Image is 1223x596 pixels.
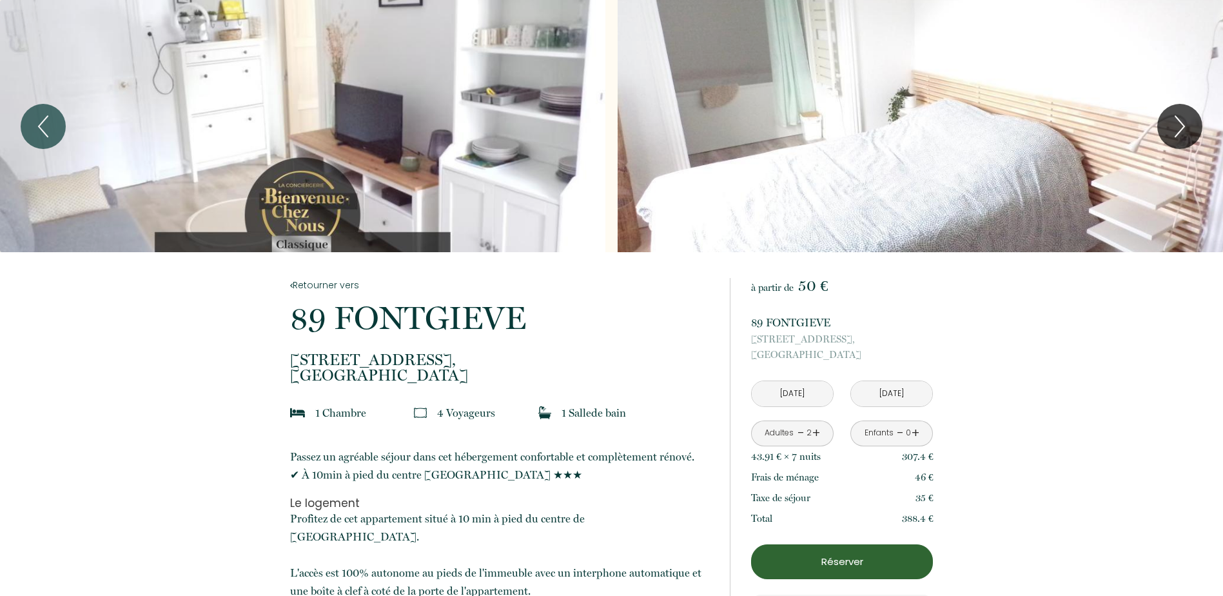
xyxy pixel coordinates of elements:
[897,423,904,443] a: -
[912,423,919,443] a: +
[915,490,934,506] p: 35 €
[751,544,933,579] button: Réserver
[290,450,694,481] span: Passez un agréable séjour dans cet hébergement confortable et complètement rénové. ✔ À 10min à pi...
[315,404,366,422] p: 1 Chambre
[905,427,912,439] div: 0
[290,497,713,510] h3: Le logement
[1157,104,1202,149] button: Next
[765,427,794,439] div: Adultes
[756,554,928,570] p: Réserver
[491,406,495,419] span: s
[290,352,713,368] span: [STREET_ADDRESS],
[902,449,934,464] p: 307.4 €
[751,511,772,526] p: Total
[290,352,713,383] p: [GEOGRAPHIC_DATA]
[414,406,427,419] img: guests
[751,449,821,464] p: 43.91 € × 7 nuit
[751,332,933,363] p: [GEOGRAPHIC_DATA]
[865,427,894,439] div: Enfants
[902,511,934,526] p: 388.4 €
[915,470,934,485] p: 46 €
[806,427,812,439] div: 2
[751,313,933,332] p: 89 FONTGIEVE
[21,104,66,149] button: Previous
[751,490,810,506] p: Taxe de séjour
[851,381,932,406] input: Départ
[751,332,933,347] span: [STREET_ADDRESS],
[752,381,833,406] input: Arrivée
[798,277,828,295] span: 50 €
[290,278,713,292] a: Retourner vers
[437,404,495,422] p: 4 Voyageur
[562,404,626,422] p: 1 Salle de bain
[751,470,819,485] p: Frais de ménage
[817,451,821,462] span: s
[290,302,713,334] p: 89 FONTGIEVE
[751,282,794,293] span: à partir de
[812,423,820,443] a: +
[797,423,805,443] a: -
